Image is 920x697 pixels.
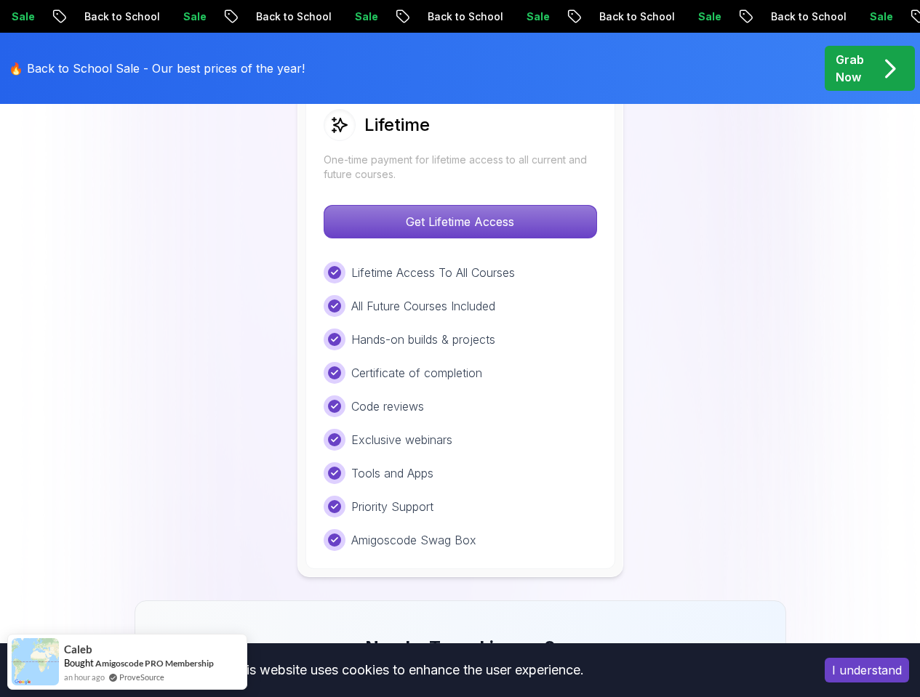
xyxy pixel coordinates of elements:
[843,9,889,24] p: Sale
[351,531,476,549] p: Amigoscode Swag Box
[328,9,375,24] p: Sale
[324,214,597,229] a: Get Lifetime Access
[9,60,305,77] p: 🔥 Back to School Sale - Our best prices of the year!
[64,643,92,656] span: Caleb
[351,498,433,515] p: Priority Support
[500,9,546,24] p: Sale
[836,51,864,86] p: Grab Now
[572,9,671,24] p: Back to School
[401,9,500,24] p: Back to School
[351,297,495,315] p: All Future Courses Included
[671,9,718,24] p: Sale
[229,9,328,24] p: Back to School
[351,431,452,448] p: Exclusive webinars
[825,658,909,682] button: Accept cookies
[351,464,433,482] p: Tools and Apps
[324,153,597,182] p: One-time payment for lifetime access to all current and future courses.
[11,654,803,686] div: This website uses cookies to enhance the user experience.
[119,672,164,682] a: ProveSource
[351,364,482,382] p: Certificate of completion
[156,9,203,24] p: Sale
[64,671,105,683] span: an hour ago
[351,331,495,348] p: Hands-on builds & projects
[12,638,59,685] img: provesource social proof notification image
[57,9,156,24] p: Back to School
[351,264,515,281] p: Lifetime Access To All Courses
[64,657,94,669] span: Bought
[324,205,597,238] button: Get Lifetime Access
[95,657,214,669] a: Amigoscode PRO Membership
[324,206,596,238] p: Get Lifetime Access
[170,636,751,659] h3: Need a Team License?
[364,113,430,137] h2: Lifetime
[351,398,424,415] p: Code reviews
[744,9,843,24] p: Back to School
